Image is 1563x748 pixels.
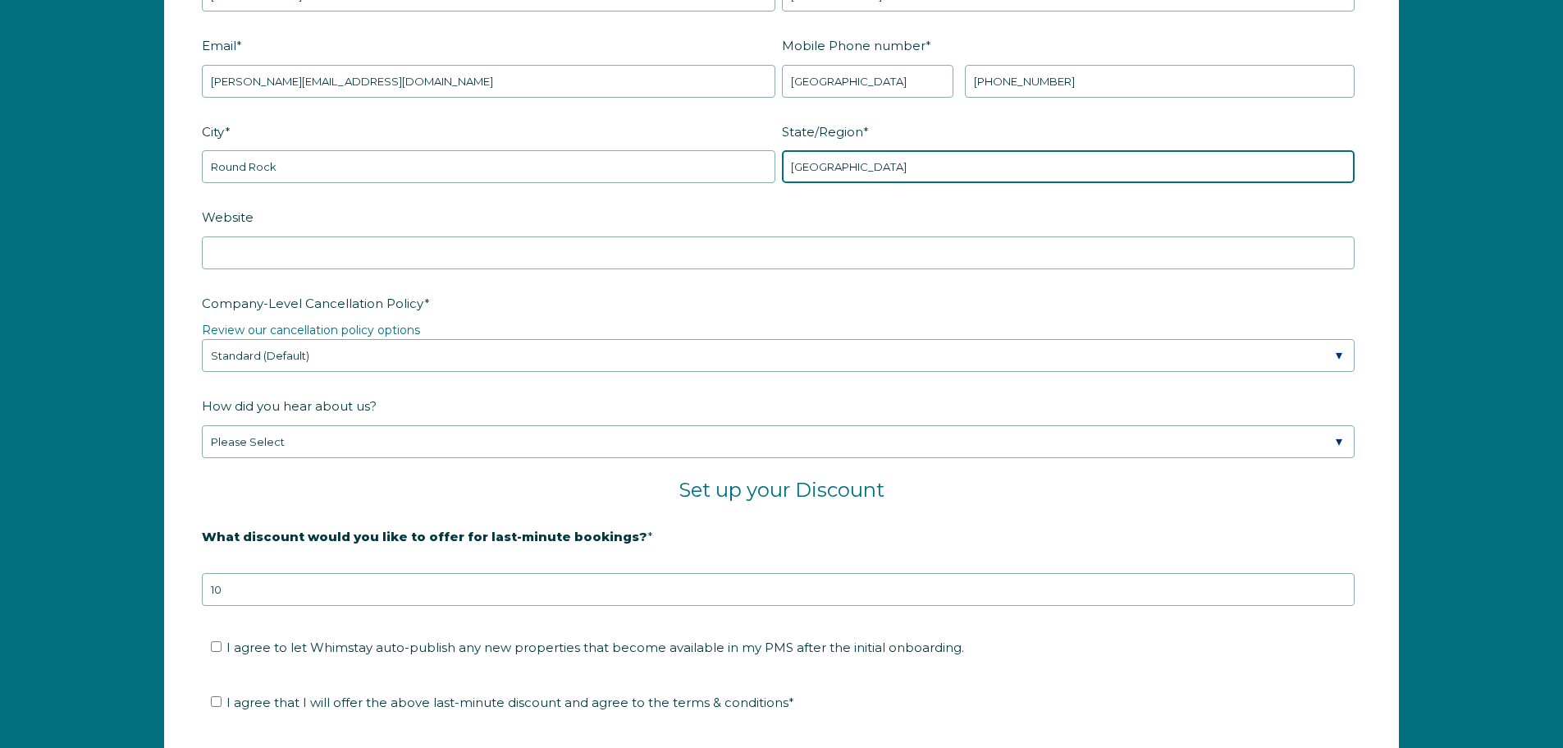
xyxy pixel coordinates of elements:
strong: 20% is recommended, minimum of 10% [202,557,459,571]
span: How did you hear about us? [202,393,377,419]
input: I agree that I will offer the above last-minute discount and agree to the terms & conditions* [211,696,222,707]
span: State/Region [782,119,863,145]
a: Review our cancellation policy options [202,323,420,337]
strong: What discount would you like to offer for last-minute bookings? [202,529,647,544]
input: I agree to let Whimstay auto-publish any new properties that become available in my PMS after the... [211,641,222,652]
span: Mobile Phone number [782,33,925,58]
span: Company-Level Cancellation Policy [202,291,424,316]
span: I agree that I will offer the above last-minute discount and agree to the terms & conditions [226,695,794,710]
span: Website [202,204,254,230]
span: City [202,119,225,145]
span: I agree to let Whimstay auto-publish any new properties that become available in my PMS after the... [226,640,964,655]
span: Set up your Discount [679,478,884,502]
span: Email [202,33,236,58]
